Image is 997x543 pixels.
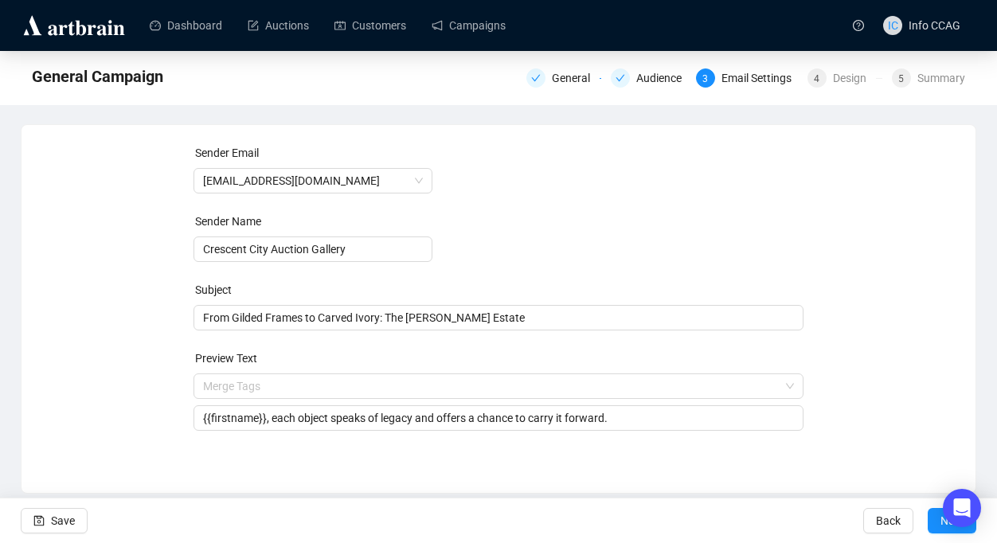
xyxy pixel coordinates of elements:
span: Next [940,498,964,543]
span: save [33,515,45,526]
span: Back [876,498,901,543]
button: Next [928,508,976,533]
label: Sender Email [195,146,259,159]
span: 5 [898,73,904,84]
div: Design [833,68,876,88]
div: Summary [917,68,965,88]
a: Campaigns [432,5,506,46]
span: General Campaign [32,64,163,89]
label: Sender Name [195,215,261,228]
div: Audience [611,68,686,88]
div: Preview Text [195,350,806,367]
span: 3 [702,73,708,84]
div: Audience [636,68,691,88]
span: 4 [814,73,819,84]
div: Open Intercom Messenger [943,489,981,527]
span: check [616,73,625,83]
a: Dashboard [150,5,222,46]
span: check [531,73,541,83]
button: Back [863,508,913,533]
a: Auctions [248,5,309,46]
div: 3Email Settings [696,68,798,88]
span: question-circle [853,20,864,31]
div: General [552,68,600,88]
a: Customers [334,5,406,46]
span: Save [51,498,75,543]
span: IC [888,17,898,34]
span: info@crescentcityauctiongallery.com [203,169,423,193]
div: 4Design [807,68,882,88]
div: Email Settings [721,68,801,88]
img: logo [21,13,127,38]
span: Info CCAG [909,19,960,32]
div: 5Summary [892,68,965,88]
div: General [526,68,601,88]
button: Save [21,508,88,533]
div: Subject [195,281,806,299]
